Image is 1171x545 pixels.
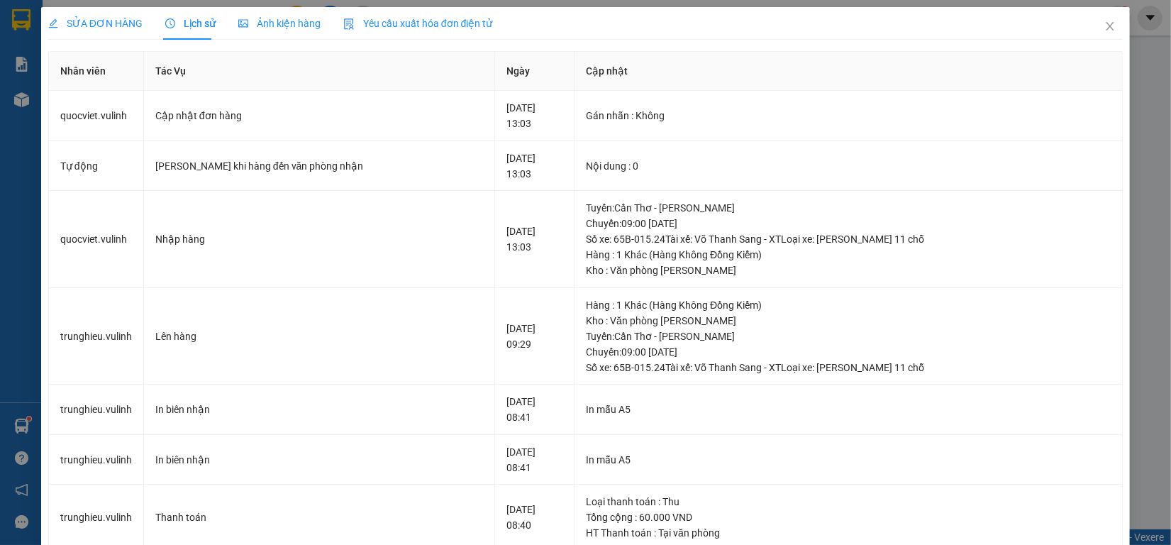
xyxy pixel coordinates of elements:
th: Ngày [495,52,575,91]
img: icon [343,18,355,30]
div: Hàng : 1 Khác (Hàng Không Đồng Kiểm) [586,247,1111,263]
div: [DATE] 09:29 [506,321,562,352]
li: E11, Đường số 8, Khu dân cư Nông [GEOGRAPHIC_DATA], Kv.[GEOGRAPHIC_DATA], [GEOGRAPHIC_DATA] [6,31,270,103]
button: Close [1090,7,1130,47]
span: SỬA ĐƠN HÀNG [48,18,143,29]
td: quocviet.vulinh [49,191,144,288]
span: phone [6,105,18,116]
td: trunghieu.vulinh [49,385,144,435]
div: In biên nhận [155,402,483,417]
div: In mẫu A5 [586,452,1111,468]
span: picture [238,18,248,28]
div: [DATE] 08:40 [506,502,562,533]
div: [DATE] 08:41 [506,444,562,475]
div: Kho : Văn phòng [PERSON_NAME] [586,313,1111,329]
div: Thanh toán [155,510,483,525]
div: In mẫu A5 [586,402,1111,417]
div: Cập nhật đơn hàng [155,108,483,123]
span: close [1104,21,1116,32]
div: Nhập hàng [155,231,483,247]
div: [PERSON_NAME] khi hàng đến văn phòng nhận [155,158,483,174]
th: Nhân viên [49,52,144,91]
img: logo.jpg [6,6,77,77]
div: Tổng cộng : 60.000 VND [586,510,1111,525]
td: quocviet.vulinh [49,91,144,141]
div: Gán nhãn : Không [586,108,1111,123]
th: Tác Vụ [144,52,495,91]
li: 1900 8181 [6,102,270,120]
div: [DATE] 13:03 [506,150,562,182]
div: Nội dung : 0 [586,158,1111,174]
div: Hàng : 1 Khác (Hàng Không Đồng Kiểm) [586,297,1111,313]
span: Yêu cầu xuất hóa đơn điện tử [343,18,493,29]
div: HT Thanh toán : Tại văn phòng [586,525,1111,541]
div: [DATE] 13:03 [506,100,562,131]
div: [DATE] 08:41 [506,394,562,425]
div: In biên nhận [155,452,483,468]
div: Tuyến : Cần Thơ - [PERSON_NAME] Chuyến: 09:00 [DATE] Số xe: 65B-015.24 Tài xế: Võ Thanh Sang - XT... [586,200,1111,247]
div: Kho : Văn phòng [PERSON_NAME] [586,263,1111,278]
span: environment [82,34,93,45]
div: Loại thanh toán : Thu [586,494,1111,510]
td: trunghieu.vulinh [49,435,144,485]
td: trunghieu.vulinh [49,288,144,385]
b: [PERSON_NAME] [82,9,201,27]
div: Tuyến : Cần Thơ - [PERSON_NAME] Chuyến: 09:00 [DATE] Số xe: 65B-015.24 Tài xế: Võ Thanh Sang - XT... [586,329,1111,375]
td: Tự động [49,141,144,192]
span: clock-circle [165,18,175,28]
div: [DATE] 13:03 [506,224,562,255]
div: Lên hàng [155,329,483,344]
span: Lịch sử [165,18,216,29]
span: edit [48,18,58,28]
th: Cập nhật [575,52,1123,91]
span: Ảnh kiện hàng [238,18,321,29]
